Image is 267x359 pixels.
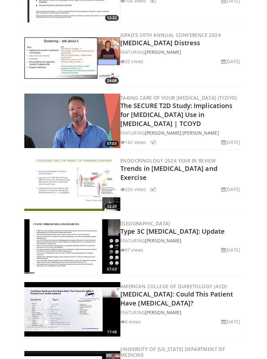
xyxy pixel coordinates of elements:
li: 1 [150,139,156,146]
div: FEATURING [120,309,243,316]
a: [PERSON_NAME] [145,238,181,244]
li: 6 views [120,319,141,325]
a: Trends in [MEDICAL_DATA] and Exercise [120,164,217,182]
img: 0d654c0d-7d74-4c2f-ad61-dcb68fc57258.300x170_q85_crop-smart_upscale.jpg [24,282,120,337]
li: 2 [150,186,156,193]
a: [MEDICAL_DATA] Distress [120,39,200,47]
a: [PERSON_NAME] [145,130,181,136]
div: FEATURING [120,238,243,244]
div: FEATURING [120,49,243,56]
li: [DATE] [221,186,240,193]
li: 97 views [120,247,143,254]
a: 24:08 [24,31,120,86]
span: 12:32 [105,15,119,21]
a: [PERSON_NAME] [145,310,181,316]
li: 142 views [120,139,146,146]
a: University of [US_STATE] Department of Medicine [120,346,225,358]
a: 12:39 [24,157,120,211]
a: 07:03 [24,94,120,148]
img: d3d1d8b3-f445-4b88-b959-8198514e4f5c.300x170_q85_crop-smart_upscale.jpg [24,220,120,274]
a: The SECURE T2D Study: Implications for [MEDICAL_DATA] Use in [MEDICAL_DATA] | TCOYD [120,102,232,128]
a: American College of Diabetology (ACD) [120,283,227,290]
a: [PERSON_NAME] [182,130,219,136]
a: Endocrinology 2024 Year in Review [120,158,216,164]
div: FEATURING , [120,130,243,137]
a: [GEOGRAPHIC_DATA] [120,221,170,227]
img: 2e2917f9-9c7a-4284-ae8d-7bc62aaa4ace.300x170_q85_crop-smart_upscale.jpg [24,31,120,86]
img: 0509753a-4049-4f09-80ca-4b656b8b9489.300x170_q85_crop-smart_upscale.jpg [24,94,120,148]
li: [DATE] [221,247,240,254]
a: [MEDICAL_DATA]: Could This Patient Have [MEDICAL_DATA]? [120,290,233,308]
li: 33 views [120,58,143,65]
a: 17:48 [24,282,120,337]
img: 246990b5-c4c2-40f8-8a45-5ba11c19498c.300x170_q85_crop-smart_upscale.jpg [24,157,120,211]
a: [PERSON_NAME] [145,49,181,55]
span: 12:39 [105,204,119,210]
li: [DATE] [221,139,240,146]
span: 07:03 [105,141,119,147]
a: ISPAD's 50th Annual Conference 2024 [120,32,221,38]
li: [DATE] [221,319,240,325]
a: 67:02 [24,220,120,274]
span: 24:08 [105,78,119,84]
li: 224 views [120,186,146,193]
a: Taking Care of Your [MEDICAL_DATA] (TCOYD) [120,95,238,101]
span: 17:48 [105,330,119,335]
span: 67:02 [105,267,119,272]
li: [DATE] [221,58,240,65]
a: Type 3C [MEDICAL_DATA]: Update [120,227,225,236]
